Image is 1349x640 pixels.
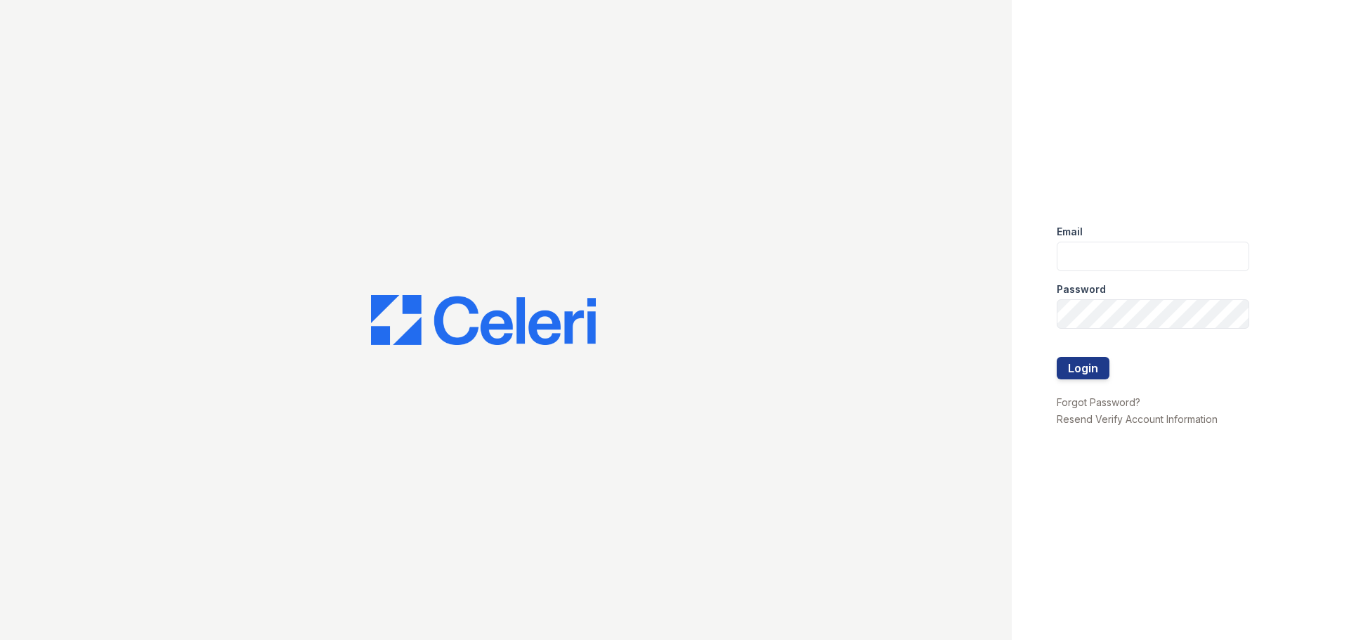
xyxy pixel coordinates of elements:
[1057,396,1140,408] a: Forgot Password?
[1057,413,1218,425] a: Resend Verify Account Information
[1057,282,1106,296] label: Password
[1057,357,1109,379] button: Login
[1057,225,1083,239] label: Email
[371,295,596,346] img: CE_Logo_Blue-a8612792a0a2168367f1c8372b55b34899dd931a85d93a1a3d3e32e68fde9ad4.png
